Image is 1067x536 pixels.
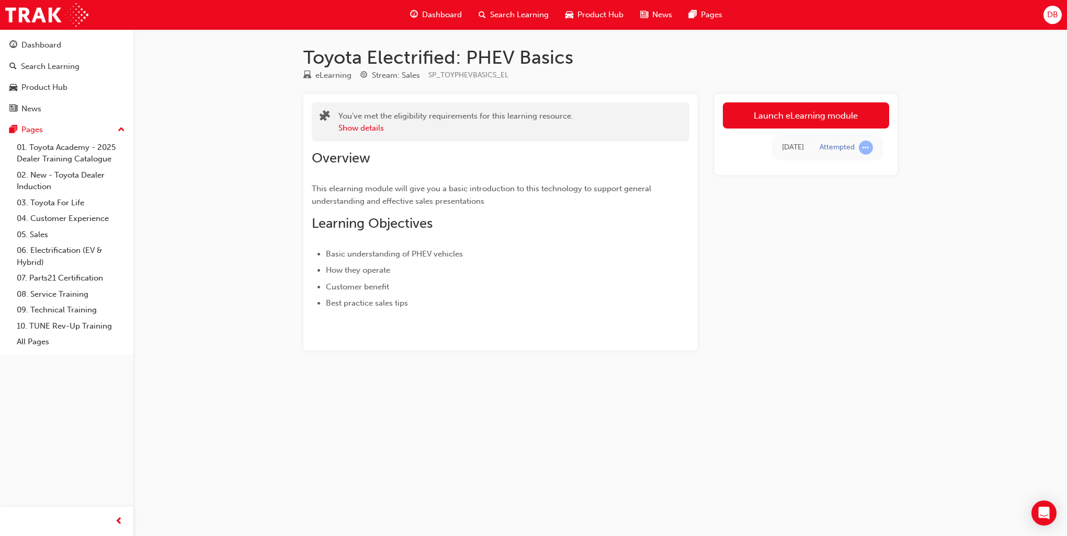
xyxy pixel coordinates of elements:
[723,102,889,129] a: Launch eLearning module
[326,282,389,292] span: Customer benefit
[410,8,418,21] span: guage-icon
[13,270,129,286] a: 07. Parts21 Certification
[360,69,420,82] div: Stream
[565,8,573,21] span: car-icon
[652,9,672,21] span: News
[701,9,722,21] span: Pages
[470,4,557,26] a: search-iconSearch Learning
[490,9,549,21] span: Search Learning
[326,298,408,308] span: Best practice sales tips
[372,69,420,81] div: Stream: Sales
[21,103,41,115] div: News
[13,211,129,227] a: 04. Customer Experience
[4,33,129,120] button: DashboardSearch LearningProduct HubNews
[13,242,129,270] a: 06. Electrification (EV & Hybrid)
[118,123,125,137] span: up-icon
[303,69,351,82] div: Type
[21,124,43,136] div: Pages
[1047,9,1058,21] span: DB
[312,150,370,166] span: Overview
[326,249,463,259] span: Basic understanding of PHEV vehicles
[577,9,623,21] span: Product Hub
[320,111,330,123] span: puzzle-icon
[4,120,129,139] button: Pages
[859,141,873,155] span: learningRecordVerb_ATTEMPT-icon
[303,46,898,69] h1: Toyota Electrified: PHEV Basics
[312,184,653,206] span: This elearning module will give you a basic introduction to this technology to support general un...
[13,286,129,302] a: 08. Service Training
[402,4,470,26] a: guage-iconDashboard
[21,39,61,51] div: Dashboard
[4,57,129,76] a: Search Learning
[303,71,311,80] span: learningResourceType_ELEARNING-icon
[21,61,80,73] div: Search Learning
[689,8,697,21] span: pages-icon
[632,4,680,26] a: news-iconNews
[338,110,573,134] div: You've met the eligibility requirements for this learning resource.
[13,167,129,195] a: 02. New - Toyota Dealer Induction
[428,71,508,79] span: Learning resource code
[13,195,129,211] a: 03. Toyota For Life
[13,318,129,334] a: 10. TUNE Rev-Up Training
[21,81,67,94] div: Product Hub
[9,104,17,114] span: news-icon
[360,71,368,80] span: target-icon
[5,3,88,27] img: Trak
[13,139,129,167] a: 01. Toyota Academy - 2025 Dealer Training Catalogue
[115,515,123,528] span: prev-icon
[326,265,390,275] span: How they operate
[4,78,129,97] a: Product Hub
[782,142,804,154] div: Fri Jun 20 2025 16:25:48 GMT+0930 (Australian Central Standard Time)
[9,125,17,135] span: pages-icon
[338,122,384,134] button: Show details
[4,36,129,55] a: Dashboard
[557,4,632,26] a: car-iconProduct Hub
[4,99,129,119] a: News
[13,302,129,318] a: 09. Technical Training
[9,41,17,50] span: guage-icon
[820,143,855,153] div: Attempted
[315,69,351,81] div: eLearning
[680,4,731,26] a: pages-iconPages
[1043,6,1062,24] button: DB
[9,62,17,72] span: search-icon
[1031,500,1057,526] div: Open Intercom Messenger
[422,9,462,21] span: Dashboard
[9,83,17,92] span: car-icon
[13,334,129,350] a: All Pages
[479,8,486,21] span: search-icon
[13,227,129,243] a: 05. Sales
[640,8,648,21] span: news-icon
[312,215,433,231] span: Learning Objectives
